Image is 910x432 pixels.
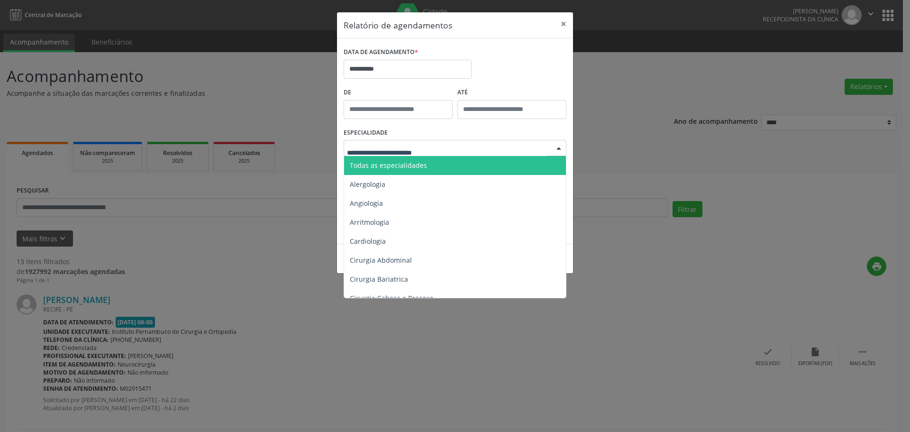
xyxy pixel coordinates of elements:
span: Cirurgia Bariatrica [350,275,408,284]
label: DATA DE AGENDAMENTO [344,45,418,60]
span: Todas as especialidades [350,161,427,170]
span: Alergologia [350,180,385,189]
label: De [344,85,453,100]
button: Close [554,12,573,36]
label: ATÉ [457,85,566,100]
h5: Relatório de agendamentos [344,19,452,31]
span: Cirurgia Cabeça e Pescoço [350,294,433,303]
span: Angiologia [350,199,383,208]
span: Arritmologia [350,218,389,227]
span: Cardiologia [350,237,386,246]
label: ESPECIALIDADE [344,126,388,140]
span: Cirurgia Abdominal [350,256,412,265]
